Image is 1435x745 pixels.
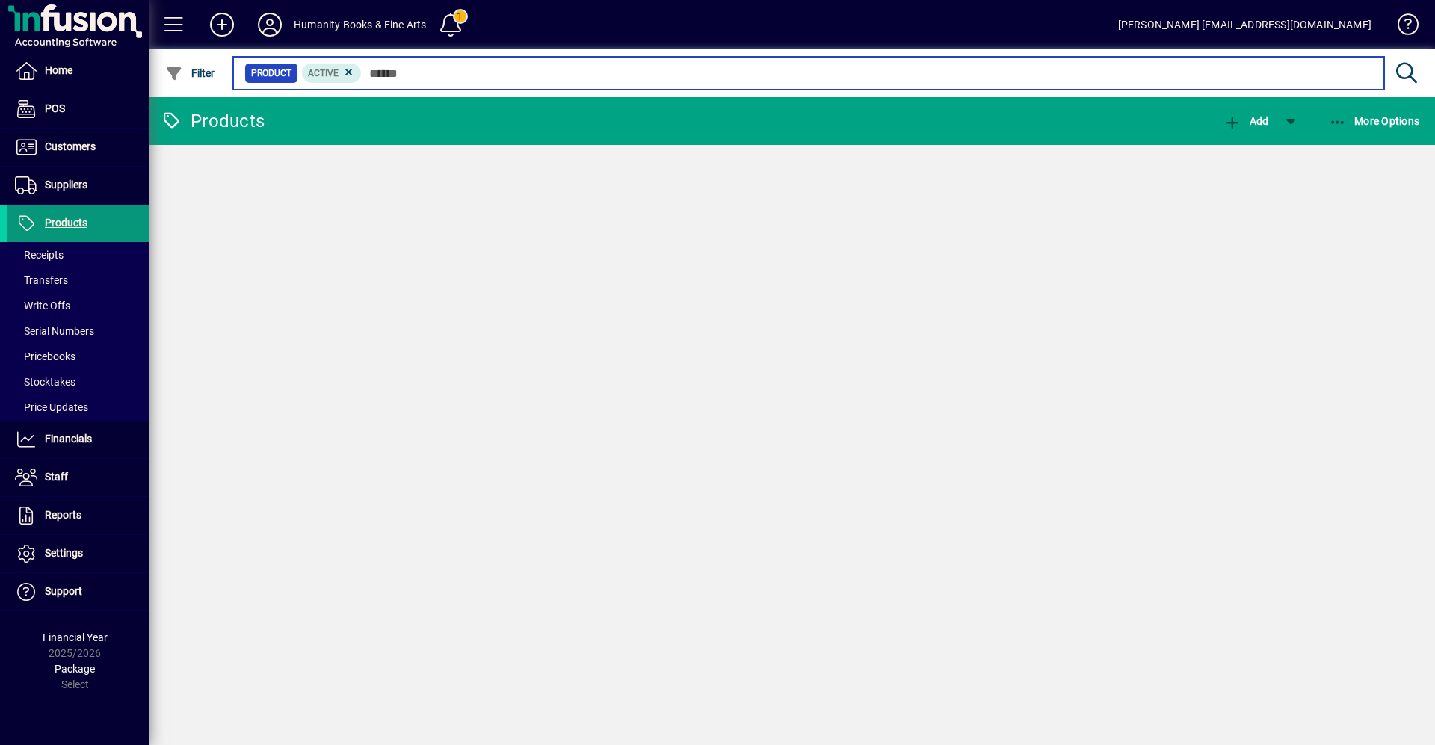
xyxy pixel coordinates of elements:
a: Receipts [7,242,149,268]
a: Stocktakes [7,369,149,395]
a: Support [7,573,149,610]
span: Staff [45,471,68,483]
span: Filter [165,67,215,79]
button: Filter [161,60,219,87]
mat-chip: Activation Status: Active [302,64,362,83]
div: [PERSON_NAME] [EMAIL_ADDRESS][DOMAIN_NAME] [1118,13,1371,37]
span: Settings [45,547,83,559]
span: Customers [45,140,96,152]
a: Serial Numbers [7,318,149,344]
span: Reports [45,509,81,521]
button: Add [198,11,246,38]
span: Stocktakes [15,376,75,388]
span: Products [45,217,87,229]
span: Financial Year [43,631,108,643]
a: Financials [7,421,149,458]
a: Reports [7,497,149,534]
a: Suppliers [7,167,149,204]
a: Settings [7,535,149,572]
a: Transfers [7,268,149,293]
span: Support [45,585,82,597]
button: Add [1220,108,1272,135]
span: Package [55,663,95,675]
a: Customers [7,129,149,166]
span: More Options [1329,115,1420,127]
span: Price Updates [15,401,88,413]
a: Knowledge Base [1386,3,1416,52]
span: Suppliers [45,179,87,191]
div: Humanity Books & Fine Arts [294,13,427,37]
a: Staff [7,459,149,496]
span: Home [45,64,72,76]
button: Profile [246,11,294,38]
a: Price Updates [7,395,149,420]
span: Add [1223,115,1268,127]
a: Pricebooks [7,344,149,369]
span: POS [45,102,65,114]
span: Serial Numbers [15,325,94,337]
span: Receipts [15,249,64,261]
button: More Options [1325,108,1424,135]
a: Home [7,52,149,90]
span: Transfers [15,274,68,286]
span: Pricebooks [15,350,75,362]
span: Active [308,68,339,78]
div: Products [161,109,265,133]
a: POS [7,90,149,128]
span: Financials [45,433,92,445]
span: Write Offs [15,300,70,312]
a: Write Offs [7,293,149,318]
span: Product [251,66,291,81]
